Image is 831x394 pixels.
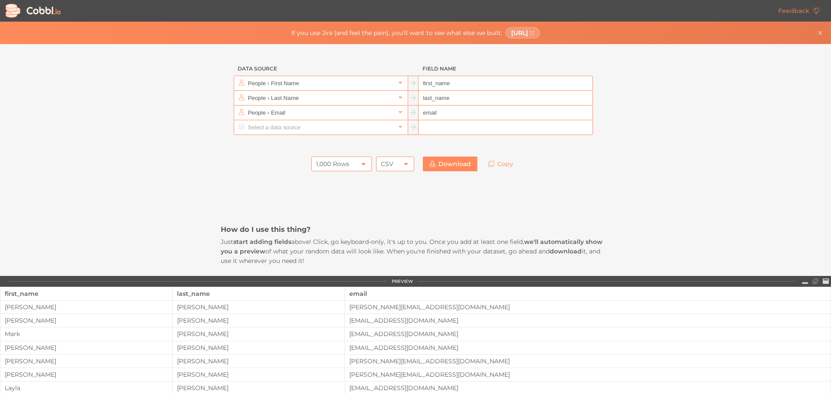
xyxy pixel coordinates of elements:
[772,3,827,18] a: Feedback
[349,287,826,300] div: email
[392,279,413,284] div: PREVIEW
[173,317,345,324] div: [PERSON_NAME]
[0,371,172,378] div: [PERSON_NAME]
[173,371,345,378] div: [PERSON_NAME]
[0,384,172,391] div: Layla
[246,91,395,105] input: Select a data source
[221,237,610,266] p: Just above! Click, go keyboard-only, it's up to you. Once you add at least one field, of what you...
[419,61,593,76] h3: Field Name
[506,27,540,38] a: [URL]
[173,358,345,365] div: [PERSON_NAME]
[345,304,831,311] div: [PERSON_NAME][EMAIL_ADDRESS][DOMAIN_NAME]
[345,384,831,391] div: [EMAIL_ADDRESS][DOMAIN_NAME]
[0,330,172,337] div: Mark
[0,317,172,324] div: [PERSON_NAME]
[482,157,520,171] a: Copy
[234,61,408,76] h3: Data Source
[345,344,831,351] div: [EMAIL_ADDRESS][DOMAIN_NAME]
[173,330,345,337] div: [PERSON_NAME]
[246,120,395,135] input: Select a data source
[345,317,831,324] div: [EMAIL_ADDRESS][DOMAIN_NAME]
[550,247,582,255] strong: download
[5,287,168,300] div: first_name
[246,106,395,120] input: Select a data source
[173,304,345,311] div: [PERSON_NAME]
[177,287,340,300] div: last_name
[345,371,831,378] div: [PERSON_NAME][EMAIL_ADDRESS][DOMAIN_NAME]
[246,76,395,90] input: Select a data source
[0,304,172,311] div: [PERSON_NAME]
[173,384,345,391] div: [PERSON_NAME]
[233,238,291,246] strong: start adding fields
[291,29,502,36] span: If you use Jira (and feel the pain), you'll want to see what else we built:
[0,358,172,365] div: [PERSON_NAME]
[173,344,345,351] div: [PERSON_NAME]
[0,344,172,351] div: [PERSON_NAME]
[815,28,825,38] button: Close banner
[316,157,349,171] div: 1,000 Rows
[345,330,831,337] div: [EMAIL_ADDRESS][DOMAIN_NAME]
[381,157,393,171] div: CSV
[345,358,831,365] div: [PERSON_NAME][EMAIL_ADDRESS][DOMAIN_NAME]
[423,157,477,171] a: Download
[221,224,610,234] h3: How do I use this thing?
[511,29,528,36] span: [URL]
